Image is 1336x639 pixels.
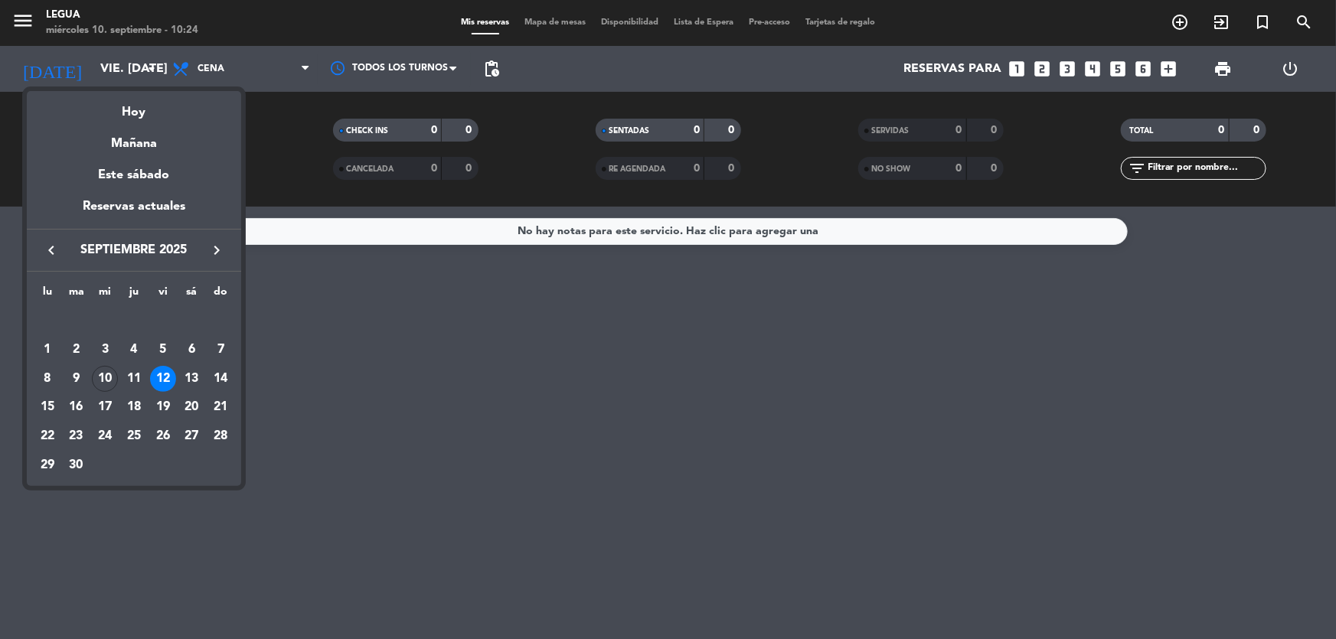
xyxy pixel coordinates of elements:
[62,283,91,307] th: martes
[178,364,207,393] td: 13 de septiembre de 2025
[119,335,149,364] td: 4 de septiembre de 2025
[178,394,204,420] div: 20
[27,122,241,154] div: Mañana
[64,423,90,449] div: 23
[203,240,230,260] button: keyboard_arrow_right
[27,91,241,122] div: Hoy
[34,337,60,363] div: 1
[178,283,207,307] th: sábado
[178,337,204,363] div: 6
[207,394,234,420] div: 21
[149,422,178,451] td: 26 de septiembre de 2025
[65,240,203,260] span: septiembre 2025
[34,423,60,449] div: 22
[92,394,118,420] div: 17
[207,423,234,449] div: 28
[178,366,204,392] div: 13
[27,154,241,197] div: Este sábado
[62,335,91,364] td: 2 de septiembre de 2025
[62,393,91,422] td: 16 de septiembre de 2025
[38,240,65,260] button: keyboard_arrow_left
[207,366,234,392] div: 14
[206,393,235,422] td: 21 de septiembre de 2025
[121,337,147,363] div: 4
[90,422,119,451] td: 24 de septiembre de 2025
[33,335,62,364] td: 1 de septiembre de 2025
[90,364,119,393] td: 10 de septiembre de 2025
[206,364,235,393] td: 14 de septiembre de 2025
[62,422,91,451] td: 23 de septiembre de 2025
[149,364,178,393] td: 12 de septiembre de 2025
[34,366,60,392] div: 8
[149,393,178,422] td: 19 de septiembre de 2025
[150,366,176,392] div: 12
[42,241,60,259] i: keyboard_arrow_left
[33,364,62,393] td: 8 de septiembre de 2025
[121,394,147,420] div: 18
[90,283,119,307] th: miércoles
[150,423,176,449] div: 26
[92,423,118,449] div: 24
[34,394,60,420] div: 15
[90,335,119,364] td: 3 de septiembre de 2025
[33,306,235,335] td: SEP.
[90,393,119,422] td: 17 de septiembre de 2025
[119,422,149,451] td: 25 de septiembre de 2025
[34,452,60,478] div: 29
[119,364,149,393] td: 11 de septiembre de 2025
[150,337,176,363] div: 5
[33,451,62,480] td: 29 de septiembre de 2025
[92,366,118,392] div: 10
[33,283,62,307] th: lunes
[206,422,235,451] td: 28 de septiembre de 2025
[149,335,178,364] td: 5 de septiembre de 2025
[121,366,147,392] div: 11
[178,423,204,449] div: 27
[92,337,118,363] div: 3
[150,394,176,420] div: 19
[207,241,226,259] i: keyboard_arrow_right
[62,451,91,480] td: 30 de septiembre de 2025
[206,283,235,307] th: domingo
[206,335,235,364] td: 7 de septiembre de 2025
[64,394,90,420] div: 16
[27,197,241,228] div: Reservas actuales
[207,337,234,363] div: 7
[178,422,207,451] td: 27 de septiembre de 2025
[178,393,207,422] td: 20 de septiembre de 2025
[64,337,90,363] div: 2
[119,283,149,307] th: jueves
[62,364,91,393] td: 9 de septiembre de 2025
[119,393,149,422] td: 18 de septiembre de 2025
[149,283,178,307] th: viernes
[178,335,207,364] td: 6 de septiembre de 2025
[121,423,147,449] div: 25
[64,366,90,392] div: 9
[64,452,90,478] div: 30
[33,393,62,422] td: 15 de septiembre de 2025
[33,422,62,451] td: 22 de septiembre de 2025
